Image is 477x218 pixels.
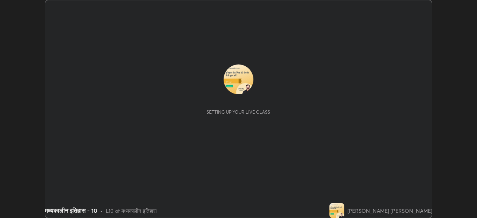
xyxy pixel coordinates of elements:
div: L10 of मध्यकालीन इतिहास [106,207,157,215]
div: Setting up your live class [206,109,270,115]
div: [PERSON_NAME] [PERSON_NAME] [347,207,432,215]
div: • [100,207,103,215]
img: 240ce401da9f437399e40798f16adbfd.jpg [329,203,344,218]
div: मध्यकालीन इतिहास - 10 [45,206,97,215]
img: 240ce401da9f437399e40798f16adbfd.jpg [224,64,253,94]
